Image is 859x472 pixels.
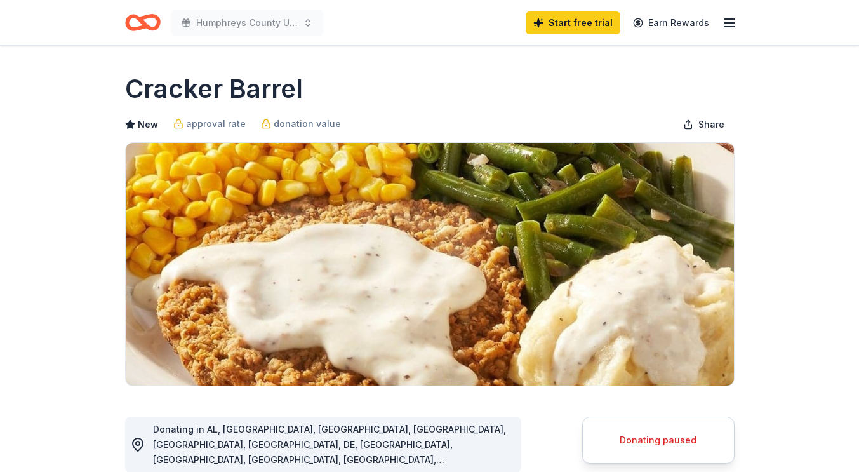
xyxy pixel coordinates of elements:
[186,116,246,131] span: approval rate
[261,116,341,131] a: donation value
[125,71,303,107] h1: Cracker Barrel
[526,11,620,34] a: Start free trial
[171,10,323,36] button: Humphreys County United Way Radio Auction
[138,117,158,132] span: New
[196,15,298,30] span: Humphreys County United Way Radio Auction
[125,8,161,37] a: Home
[126,143,734,386] img: Image for Cracker Barrel
[673,112,735,137] button: Share
[625,11,717,34] a: Earn Rewards
[598,433,719,448] div: Donating paused
[173,116,246,131] a: approval rate
[698,117,724,132] span: Share
[274,116,341,131] span: donation value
